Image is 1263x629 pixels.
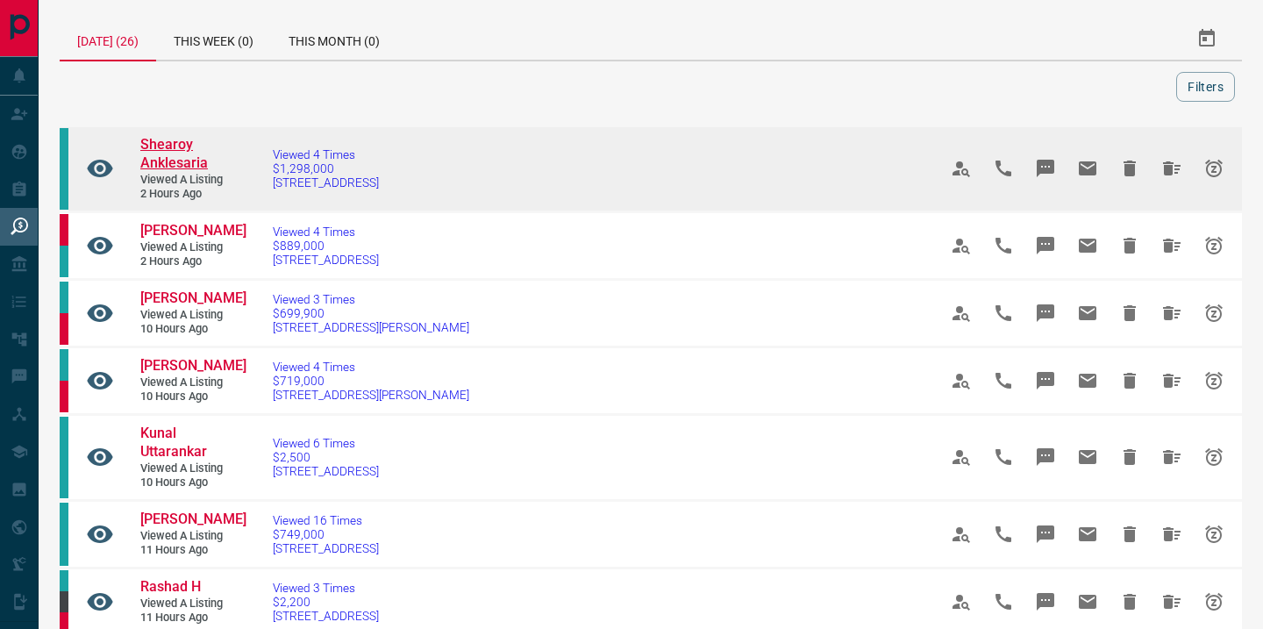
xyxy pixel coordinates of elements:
div: property.ca [60,381,68,412]
span: Viewed a Listing [140,240,246,255]
span: Message [1024,360,1067,402]
span: Snooze [1193,436,1235,478]
span: Snooze [1193,225,1235,267]
a: Viewed 3 Times$2,200[STREET_ADDRESS] [273,581,379,623]
span: View Profile [940,436,982,478]
span: Hide All from Kunal Uttarankar [1151,436,1193,478]
div: [DATE] (26) [60,18,156,61]
a: Viewed 4 Times$719,000[STREET_ADDRESS][PERSON_NAME] [273,360,469,402]
span: Snooze [1193,292,1235,334]
span: Hide [1109,147,1151,189]
span: Call [982,360,1024,402]
a: Viewed 6 Times$2,500[STREET_ADDRESS] [273,436,379,478]
div: condos.ca [60,128,68,210]
div: condos.ca [60,246,68,277]
span: [STREET_ADDRESS] [273,464,379,478]
span: Viewed a Listing [140,529,246,544]
span: View Profile [940,581,982,623]
span: View Profile [940,292,982,334]
span: Call [982,436,1024,478]
span: $719,000 [273,374,469,388]
span: Hide All from Katherine Park [1151,360,1193,402]
span: Email [1067,513,1109,555]
a: [PERSON_NAME] [140,357,246,375]
a: [PERSON_NAME] [140,511,246,529]
div: condos.ca [60,417,68,498]
span: 10 hours ago [140,390,246,404]
button: Select Date Range [1186,18,1228,60]
span: Snooze [1193,581,1235,623]
a: Kunal Uttarankar [140,425,246,461]
span: Hide [1109,292,1151,334]
span: Viewed 4 Times [273,225,379,239]
div: condos.ca [60,349,68,381]
span: Viewed 3 Times [273,581,379,595]
span: View Profile [940,360,982,402]
span: Email [1067,292,1109,334]
span: Message [1024,581,1067,623]
span: Email [1067,436,1109,478]
span: Hide All from Gus Mochlas [1151,225,1193,267]
span: Message [1024,225,1067,267]
span: [PERSON_NAME] [140,289,246,306]
span: 2 hours ago [140,187,246,202]
span: Email [1067,225,1109,267]
span: Hide [1109,436,1151,478]
span: Hide All from Dan Fan [1151,513,1193,555]
span: [PERSON_NAME] [140,222,246,239]
span: 10 hours ago [140,475,246,490]
span: Snooze [1193,360,1235,402]
a: Viewed 4 Times$1,298,000[STREET_ADDRESS] [273,147,379,189]
button: Filters [1176,72,1235,102]
span: [STREET_ADDRESS] [273,253,379,267]
div: mrloft.ca [60,591,68,612]
span: Hide [1109,513,1151,555]
span: Message [1024,147,1067,189]
span: $2,200 [273,595,379,609]
span: Viewed a Listing [140,308,246,323]
span: [STREET_ADDRESS] [273,609,379,623]
span: View Profile [940,147,982,189]
span: Hide [1109,581,1151,623]
span: Email [1067,147,1109,189]
div: condos.ca [60,570,68,591]
span: $2,500 [273,450,379,464]
a: Shearoy Anklesaria [140,136,246,173]
div: property.ca [60,214,68,246]
span: Call [982,292,1024,334]
div: This Month (0) [271,18,397,60]
span: [STREET_ADDRESS] [273,175,379,189]
span: View Profile [940,225,982,267]
span: $749,000 [273,527,379,541]
span: Call [982,225,1024,267]
span: Message [1024,292,1067,334]
a: Viewed 4 Times$889,000[STREET_ADDRESS] [273,225,379,267]
span: Viewed 4 Times [273,360,469,374]
span: Viewed a Listing [140,375,246,390]
span: Shearoy Anklesaria [140,136,208,171]
span: Viewed 6 Times [273,436,379,450]
span: Viewed a Listing [140,597,246,611]
a: Rashad H [140,578,246,597]
span: Kunal Uttarankar [140,425,207,460]
span: Hide All from Rashad H [1151,581,1193,623]
span: Hide All from Katherine Park [1151,292,1193,334]
span: Snooze [1193,513,1235,555]
a: [PERSON_NAME] [140,222,246,240]
span: Hide [1109,360,1151,402]
div: condos.ca [60,503,68,566]
span: [STREET_ADDRESS] [273,541,379,555]
span: $699,900 [273,306,469,320]
span: Hide [1109,225,1151,267]
span: 2 hours ago [140,254,246,269]
span: Message [1024,436,1067,478]
span: [PERSON_NAME] [140,357,246,374]
div: This Week (0) [156,18,271,60]
span: [PERSON_NAME] [140,511,246,527]
span: [STREET_ADDRESS][PERSON_NAME] [273,320,469,334]
span: Viewed 3 Times [273,292,469,306]
span: Call [982,581,1024,623]
span: Email [1067,360,1109,402]
a: Viewed 16 Times$749,000[STREET_ADDRESS] [273,513,379,555]
span: Viewed 16 Times [273,513,379,527]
